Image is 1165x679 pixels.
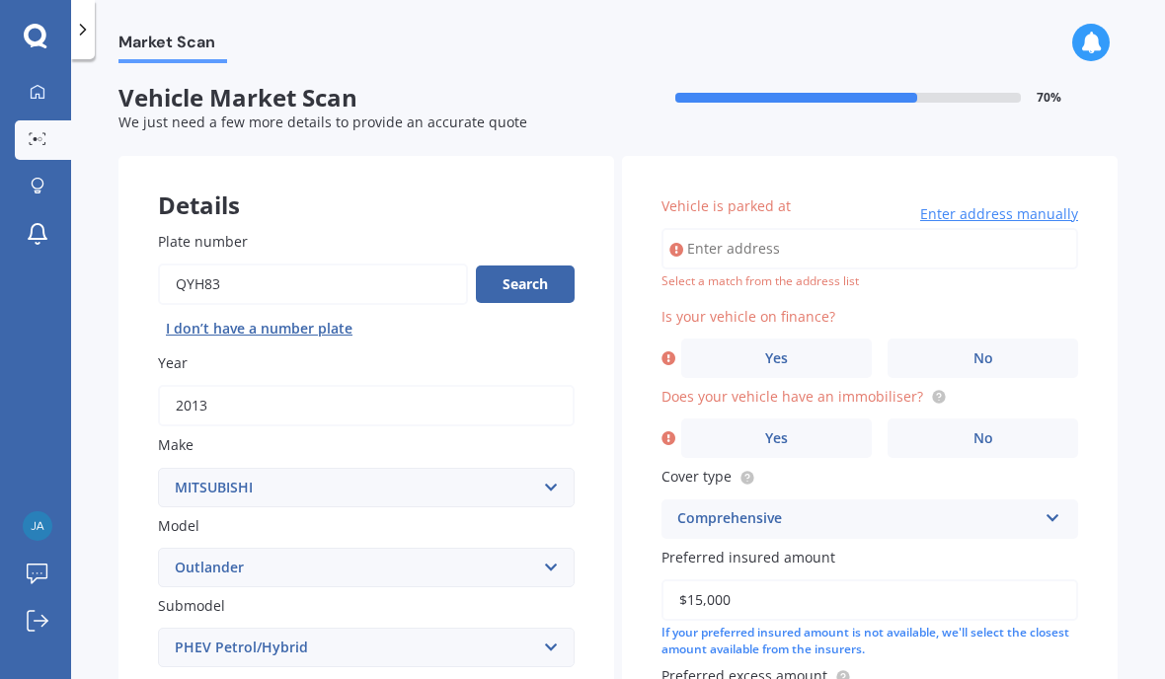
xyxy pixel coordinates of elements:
span: Enter address manually [920,204,1078,224]
span: Yes [765,430,788,447]
input: Enter plate number [158,264,468,305]
span: Vehicle Market Scan [118,84,618,113]
span: Preferred insured amount [661,548,835,566]
span: Submodel [158,596,225,615]
div: If your preferred insured amount is not available, we'll select the closest amount available from... [661,625,1078,658]
div: Select a match from the address list [661,273,1078,290]
span: Vehicle is parked at [661,196,791,215]
img: e9b0b63e976a29407687572ec7929fef [23,511,52,541]
span: Year [158,353,188,372]
span: Market Scan [118,33,227,59]
span: Plate number [158,232,248,251]
span: Model [158,516,199,535]
span: Does your vehicle have an immobiliser? [661,387,923,406]
input: Enter amount [661,579,1078,621]
span: Make [158,436,194,455]
span: No [973,430,993,447]
span: Yes [765,350,788,367]
span: We just need a few more details to provide an accurate quote [118,113,527,131]
span: No [973,350,993,367]
button: I don’t have a number plate [158,313,360,344]
button: Search [476,265,575,303]
input: Enter address [661,228,1078,269]
div: Comprehensive [677,507,1037,531]
input: YYYY [158,385,575,426]
div: Details [118,156,614,215]
span: 70 % [1037,91,1061,105]
span: Cover type [661,468,732,487]
span: Is your vehicle on finance? [661,307,835,326]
